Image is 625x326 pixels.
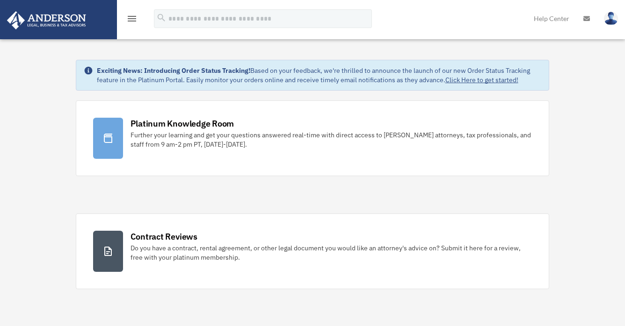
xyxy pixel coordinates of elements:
[131,231,197,242] div: Contract Reviews
[97,66,250,75] strong: Exciting News: Introducing Order Status Tracking!
[76,213,550,289] a: Contract Reviews Do you have a contract, rental agreement, or other legal document you would like...
[445,76,518,84] a: Click Here to get started!
[126,13,138,24] i: menu
[76,100,550,176] a: Platinum Knowledge Room Further your learning and get your questions answered real-time with dire...
[131,118,234,129] div: Platinum Knowledge Room
[4,11,89,29] img: Anderson Advisors Platinum Portal
[97,66,542,85] div: Based on your feedback, we're thrilled to announce the launch of our new Order Status Tracking fe...
[156,13,167,23] i: search
[126,16,138,24] a: menu
[604,12,618,25] img: User Pic
[131,130,532,149] div: Further your learning and get your questions answered real-time with direct access to [PERSON_NAM...
[131,243,532,262] div: Do you have a contract, rental agreement, or other legal document you would like an attorney's ad...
